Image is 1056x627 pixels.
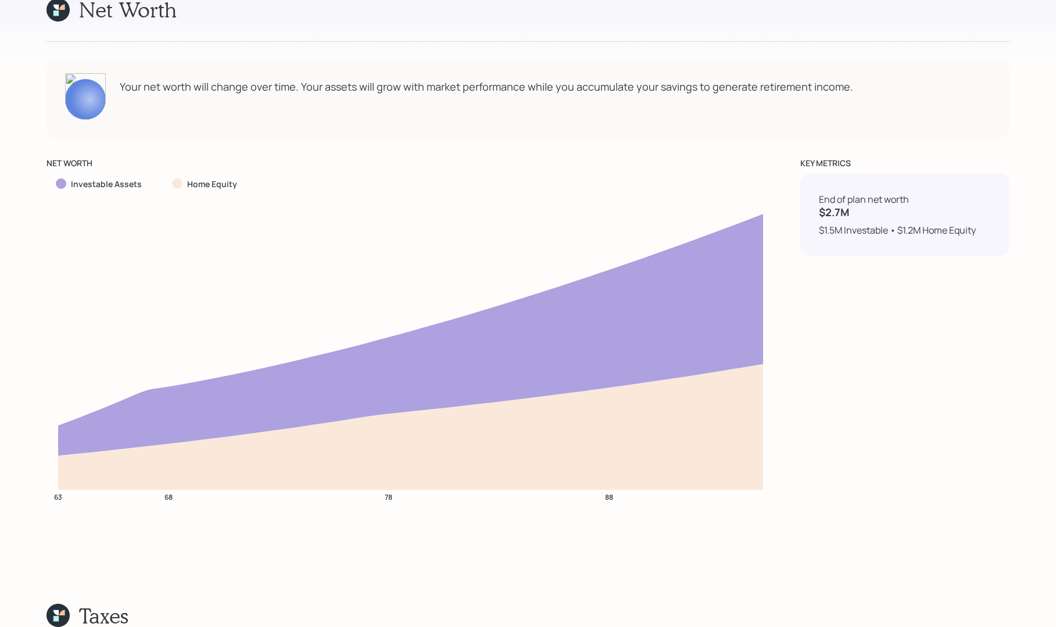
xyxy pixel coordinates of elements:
[819,206,991,219] h4: $2.7M
[164,492,173,502] tspan: 68
[800,157,1010,169] div: KEY METRICS
[65,73,106,120] img: michael-russo-headshot.png
[819,192,991,206] div: End of plan net worth
[187,178,237,190] label: Home Equity
[819,223,991,237] div: $1.5M Investable • $1.2M Home Equity
[71,178,142,190] label: Investable Assets
[46,157,763,169] div: Net Worth
[54,492,62,502] tspan: 63
[120,79,853,95] div: Your net worth will change over time. Your assets will grow with market performance while you acc...
[385,492,392,502] tspan: 78
[605,492,613,502] tspan: 88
